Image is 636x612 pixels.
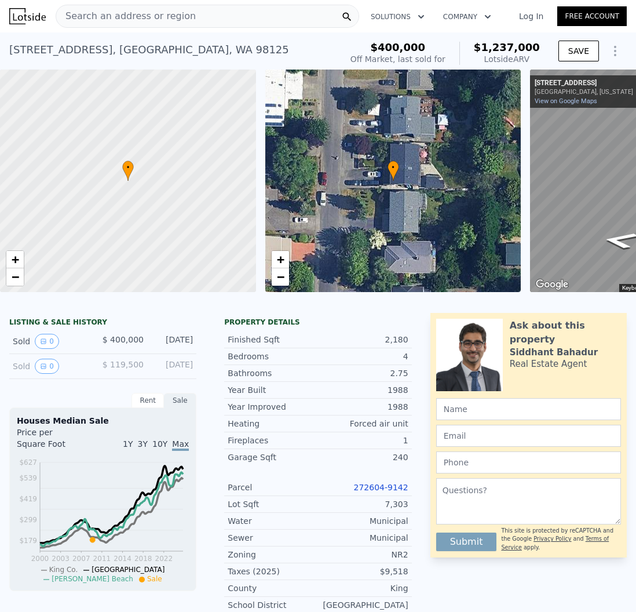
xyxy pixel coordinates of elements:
button: Company [434,6,500,27]
div: [STREET_ADDRESS] , [GEOGRAPHIC_DATA] , WA 98125 [9,42,289,58]
tspan: 2014 [114,555,131,563]
span: + [12,252,19,267]
span: • [388,162,399,173]
div: 1 [318,435,408,446]
div: Price per Square Foot [17,427,103,457]
button: Submit [436,533,497,551]
div: 1988 [318,384,408,396]
tspan: $299 [19,516,37,524]
div: Taxes (2025) [228,566,318,577]
tspan: 2003 [52,555,70,563]
button: SAVE [558,41,599,61]
span: King Co. [49,566,78,574]
a: Zoom out [272,268,289,286]
div: Sold [13,359,93,374]
button: Show Options [604,39,627,63]
img: Google [533,277,571,292]
div: 1988 [318,401,408,413]
a: 272604-9142 [354,483,408,492]
div: [DATE] [153,359,193,374]
div: Siddhant Bahadur [510,347,598,358]
a: Log In [505,10,557,22]
span: − [12,269,19,284]
div: Lot Sqft [228,498,318,510]
span: Sale [147,575,162,583]
span: $ 119,500 [103,360,144,369]
span: 3Y [138,439,148,449]
div: [GEOGRAPHIC_DATA] [318,599,408,611]
div: • [122,161,134,181]
div: Fireplaces [228,435,318,446]
div: Water [228,515,318,527]
tspan: $179 [19,537,37,545]
tspan: 2007 [72,555,90,563]
span: + [276,252,284,267]
div: Rent [131,393,164,408]
tspan: $627 [19,458,37,467]
div: Zoning [228,549,318,560]
div: 4 [318,351,408,362]
a: Open this area in Google Maps (opens a new window) [533,277,571,292]
div: Off Market, last sold for [350,53,445,65]
tspan: 2000 [31,555,49,563]
div: 7,303 [318,498,408,510]
span: [GEOGRAPHIC_DATA] [92,566,165,574]
div: Ask about this property [510,319,621,347]
div: Bedrooms [228,351,318,362]
tspan: 2011 [93,555,111,563]
div: 240 [318,451,408,463]
div: [STREET_ADDRESS] [535,79,633,88]
div: Forced air unit [318,418,408,429]
span: Max [172,439,189,451]
div: County [228,582,318,594]
div: [DATE] [153,334,193,349]
button: View historical data [35,359,59,374]
div: Sewer [228,532,318,544]
button: Solutions [361,6,434,27]
div: $9,518 [318,566,408,577]
div: NR2 [318,549,408,560]
span: $400,000 [371,41,426,53]
span: − [276,269,284,284]
a: Free Account [557,6,627,26]
span: 10Y [152,439,167,449]
input: Phone [436,451,621,473]
span: $1,237,000 [474,41,540,53]
div: Year Improved [228,401,318,413]
a: Terms of Service [501,535,609,550]
div: Municipal [318,532,408,544]
div: Bathrooms [228,367,318,379]
div: This site is protected by reCAPTCHA and the Google and apply. [501,527,621,552]
span: [PERSON_NAME] Beach [52,575,133,583]
div: School District [228,599,318,611]
a: Zoom out [6,268,24,286]
div: King [318,582,408,594]
div: Heating [228,418,318,429]
div: Sale [164,393,196,408]
a: View on Google Maps [535,97,597,105]
div: Municipal [318,515,408,527]
div: Garage Sqft [228,451,318,463]
span: • [122,162,134,173]
tspan: $419 [19,495,37,503]
tspan: 2018 [134,555,152,563]
div: Houses Median Sale [17,415,189,427]
div: [GEOGRAPHIC_DATA], [US_STATE] [535,88,633,96]
img: Lotside [9,8,46,24]
div: 2,180 [318,334,408,345]
a: Privacy Policy [533,535,571,542]
div: LISTING & SALE HISTORY [9,318,196,329]
span: 1Y [123,439,133,449]
a: Zoom in [272,251,289,268]
div: 2.75 [318,367,408,379]
button: View historical data [35,334,59,349]
input: Email [436,425,621,447]
tspan: $539 [19,474,37,482]
input: Name [436,398,621,420]
tspan: 2022 [155,555,173,563]
span: Search an address or region [56,9,196,23]
div: Finished Sqft [228,334,318,345]
span: $ 400,000 [103,335,144,344]
div: Year Built [228,384,318,396]
div: Real Estate Agent [510,358,587,370]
